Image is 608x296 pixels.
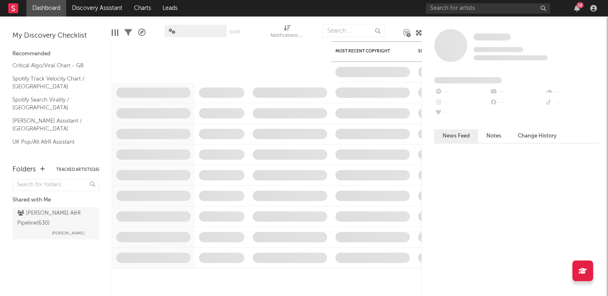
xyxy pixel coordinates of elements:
[12,49,99,59] div: Recommended
[138,21,146,45] div: A&R Pipeline
[426,3,550,14] input: Search for artists
[12,165,36,175] div: Folders
[474,55,548,60] span: 0 fans last week
[474,47,523,52] span: Tracking Since: [DATE]
[434,97,489,108] div: --
[12,137,91,147] a: UK Pop/Alt A&R Assistant
[12,61,91,70] a: Critical Algo/Viral Chart - GB
[230,30,240,34] button: Save
[12,195,99,205] div: Shared with Me
[510,129,565,143] button: Change History
[474,33,511,41] a: Some Artist
[112,21,118,45] div: Edit Columns
[52,228,85,238] span: [PERSON_NAME]
[124,21,132,45] div: Filters
[434,77,502,83] span: Fans Added by Platform
[12,179,99,191] input: Search for folders...
[56,168,99,172] button: Tracked Artists(16)
[12,31,99,41] div: My Discovery Checklist
[335,49,397,54] div: Most Recent Copyright
[545,87,600,97] div: --
[270,21,304,45] div: Notifications (Artist)
[577,2,584,8] div: 16
[489,87,544,97] div: --
[434,129,478,143] button: News Feed
[12,95,91,112] a: Spotify Search Virality / [GEOGRAPHIC_DATA]
[574,5,580,12] button: 16
[418,49,480,54] div: Spotify Monthly Listeners
[323,25,385,37] input: Search...
[489,97,544,108] div: --
[545,97,600,108] div: --
[12,116,91,133] a: [PERSON_NAME] Assistant / [GEOGRAPHIC_DATA]
[478,129,510,143] button: Notes
[12,74,91,91] a: Spotify Track Velocity Chart / [GEOGRAPHIC_DATA]
[434,108,489,119] div: --
[434,87,489,97] div: --
[17,208,92,228] div: [PERSON_NAME] A&R Pipeline ( 630 )
[270,31,304,41] div: Notifications (Artist)
[12,207,99,239] a: [PERSON_NAME] A&R Pipeline(630)[PERSON_NAME]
